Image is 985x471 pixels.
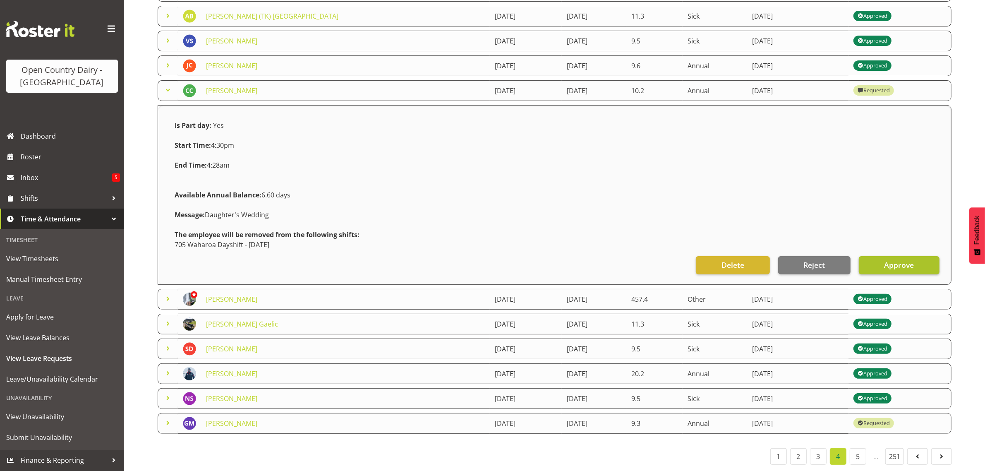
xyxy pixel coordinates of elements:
[885,448,904,465] a: 251
[206,36,257,46] a: [PERSON_NAME]
[626,314,683,334] td: 11.3
[683,388,747,409] td: Sick
[206,61,257,70] a: [PERSON_NAME]
[206,12,338,21] a: [PERSON_NAME] (TK) [GEOGRAPHIC_DATA]
[2,248,122,269] a: View Timesheets
[562,31,626,51] td: [DATE]
[858,418,890,428] div: Requested
[858,11,887,21] div: Approved
[2,290,122,307] div: Leave
[21,171,112,184] span: Inbox
[683,31,747,51] td: Sick
[747,339,848,359] td: [DATE]
[206,394,257,403] a: [PERSON_NAME]
[683,339,747,359] td: Sick
[2,348,122,369] a: View Leave Requests
[183,417,196,430] img: glenn-mcpherson10151.jpg
[562,6,626,26] td: [DATE]
[2,406,122,427] a: View Unavailability
[175,240,269,249] span: 705 Waharoa Dayshift - [DATE]
[859,256,939,274] button: Approve
[562,339,626,359] td: [DATE]
[626,289,683,310] td: 457.4
[810,448,827,465] a: 3
[490,31,562,51] td: [DATE]
[850,448,866,465] a: 5
[562,314,626,334] td: [DATE]
[778,256,851,274] button: Reject
[562,413,626,434] td: [DATE]
[112,173,120,182] span: 5
[183,342,196,356] img: steve-daly9913.jpg
[175,210,205,219] strong: Message:
[2,269,122,290] a: Manual Timesheet Entry
[490,80,562,101] td: [DATE]
[2,327,122,348] a: View Leave Balances
[183,293,196,306] img: leon-paki0a3acc02deb91494574d30e60bc084d6.png
[562,55,626,76] td: [DATE]
[213,121,224,130] span: Yes
[2,231,122,248] div: Timesheet
[626,31,683,51] td: 9.5
[696,256,769,274] button: Delete
[803,260,825,270] span: Reject
[790,448,807,465] a: 2
[683,363,747,384] td: Annual
[626,55,683,76] td: 9.6
[175,141,234,150] span: 4:30pm
[6,21,74,37] img: Rosterit website logo
[858,369,887,379] div: Approved
[490,289,562,310] td: [DATE]
[683,6,747,26] td: Sick
[6,431,118,444] span: Submit Unavailability
[206,419,257,428] a: [PERSON_NAME]
[858,344,887,354] div: Approved
[175,141,211,150] strong: Start Time:
[21,130,120,142] span: Dashboard
[858,36,887,46] div: Approved
[747,413,848,434] td: [DATE]
[562,289,626,310] td: [DATE]
[626,363,683,384] td: 20.2
[175,121,211,130] strong: Is Part day:
[6,252,118,265] span: View Timesheets
[858,294,887,304] div: Approved
[683,289,747,310] td: Other
[175,230,359,239] strong: The employee will be removed from the following shifts:
[973,216,981,245] span: Feedback
[21,192,108,204] span: Shifts
[626,6,683,26] td: 11.3
[858,61,887,71] div: Approved
[2,389,122,406] div: Unavailability
[747,31,848,51] td: [DATE]
[170,205,939,225] div: Daughter's Wedding
[2,427,122,448] a: Submit Unavailability
[14,64,110,89] div: Open Country Dairy - [GEOGRAPHIC_DATA]
[683,413,747,434] td: Annual
[858,86,890,96] div: Requested
[747,289,848,310] td: [DATE]
[206,369,257,378] a: [PERSON_NAME]
[626,80,683,101] td: 10.2
[683,55,747,76] td: Annual
[490,388,562,409] td: [DATE]
[175,161,207,170] strong: End Time:
[6,411,118,423] span: View Unavailability
[858,319,887,329] div: Approved
[6,332,118,344] span: View Leave Balances
[626,339,683,359] td: 9.5
[490,314,562,334] td: [DATE]
[626,388,683,409] td: 9.5
[683,314,747,334] td: Sick
[490,55,562,76] td: [DATE]
[21,213,108,225] span: Time & Attendance
[747,388,848,409] td: [DATE]
[562,363,626,384] td: [DATE]
[2,369,122,389] a: Leave/Unavailability Calendar
[206,295,257,304] a: [PERSON_NAME]
[747,314,848,334] td: [DATE]
[21,151,120,163] span: Roster
[183,392,196,405] img: norman-sellen8201.jpg
[206,320,278,329] a: [PERSON_NAME] Gaelic
[183,59,196,72] img: john-cottingham8383.jpg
